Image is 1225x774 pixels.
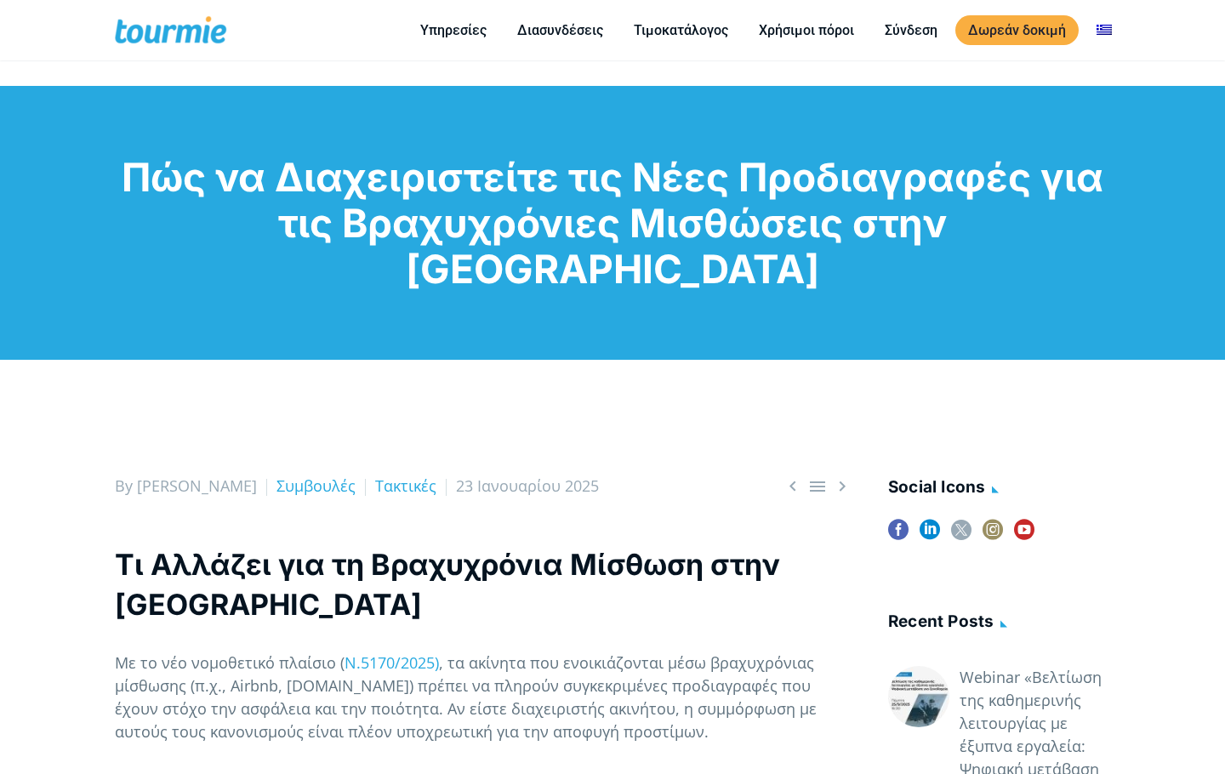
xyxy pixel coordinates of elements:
a: Συμβουλές [276,475,356,496]
a: instagram [983,520,1003,551]
span: Με το νέο νομοθετικό πλαίσιο ( [115,652,345,673]
h1: Πώς να Διαχειριστείτε τις Νέες Προδιαγραφές για τις Βραχυχρόνιες Μισθώσεις στην [GEOGRAPHIC_DATA] [115,154,1110,292]
a: Σύνδεση [872,20,950,41]
h4: social icons [888,475,1110,503]
a: youtube [1014,520,1034,551]
a:  [832,475,852,497]
span: 23 Ιανουαρίου 2025 [456,475,599,496]
a: Ν.5170/2025) [345,652,439,673]
b: Τι Αλλάζει για τη Βραχυχρόνια Μίσθωση στην [GEOGRAPHIC_DATA] [115,547,780,622]
a: Δωρεάν δοκιμή [955,15,1079,45]
span: Next post [832,475,852,497]
span: , τα ακίνητα που ενοικιάζονται μέσω βραχυχρόνιας μίσθωσης (π.χ., Airbnb, [DOMAIN_NAME]) πρέπει να... [115,652,817,742]
h4: Recent posts [888,609,1110,637]
a: linkedin [920,520,940,551]
a: twitter [951,520,971,551]
a: facebook [888,520,909,551]
a: Χρήσιμοι πόροι [746,20,867,41]
a: Υπηρεσίες [407,20,499,41]
a:  [807,475,828,497]
span: Previous post [783,475,803,497]
a: Διασυνδέσεις [504,20,616,41]
a:  [783,475,803,497]
a: Τιμοκατάλογος [621,20,741,41]
span: By [PERSON_NAME] [115,475,257,496]
a: Τακτικές [375,475,436,496]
